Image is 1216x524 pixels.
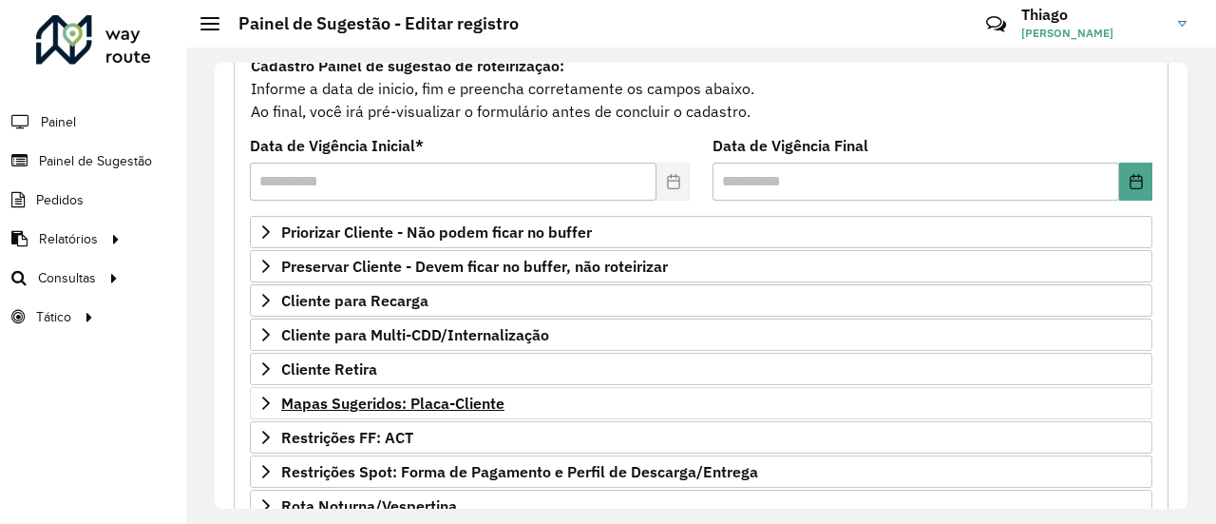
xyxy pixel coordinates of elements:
span: Priorizar Cliente - Não podem ficar no buffer [281,224,592,240]
span: Consultas [38,268,96,288]
span: Cliente para Multi-CDD/Internalização [281,327,549,342]
a: Restrições Spot: Forma de Pagamento e Perfil de Descarga/Entrega [250,456,1152,488]
span: Cliente para Recarga [281,293,428,308]
label: Data de Vigência Final [712,134,868,157]
a: Preservar Cliente - Devem ficar no buffer, não roteirizar [250,250,1152,282]
span: Relatórios [39,229,98,249]
a: Cliente Retira [250,353,1152,385]
a: Cliente para Recarga [250,284,1152,317]
a: Rota Noturna/Vespertina [250,490,1152,522]
h3: Thiago [1021,6,1164,24]
span: Cliente Retira [281,361,377,377]
a: Priorizar Cliente - Não podem ficar no buffer [250,216,1152,248]
div: Informe a data de inicio, fim e preencha corretamente os campos abaixo. Ao final, você irá pré-vi... [250,53,1152,124]
h2: Painel de Sugestão - Editar registro [219,13,519,34]
button: Choose Date [1119,163,1152,201]
label: Data de Vigência Inicial [250,134,424,157]
span: Rota Noturna/Vespertina [281,498,457,514]
span: [PERSON_NAME] [1021,25,1164,42]
a: Mapas Sugeridos: Placa-Cliente [250,387,1152,419]
span: Painel de Sugestão [39,151,152,171]
strong: Cadastro Painel de sugestão de roteirização: [251,56,564,75]
span: Painel [41,112,76,132]
span: Preservar Cliente - Devem ficar no buffer, não roteirizar [281,259,668,274]
span: Mapas Sugeridos: Placa-Cliente [281,396,504,411]
span: Restrições FF: ACT [281,430,413,445]
span: Restrições Spot: Forma de Pagamento e Perfil de Descarga/Entrega [281,464,758,479]
a: Contato Rápido [976,4,1016,45]
a: Restrições FF: ACT [250,421,1152,454]
span: Pedidos [36,190,84,210]
a: Cliente para Multi-CDD/Internalização [250,319,1152,351]
span: Tático [36,307,71,327]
